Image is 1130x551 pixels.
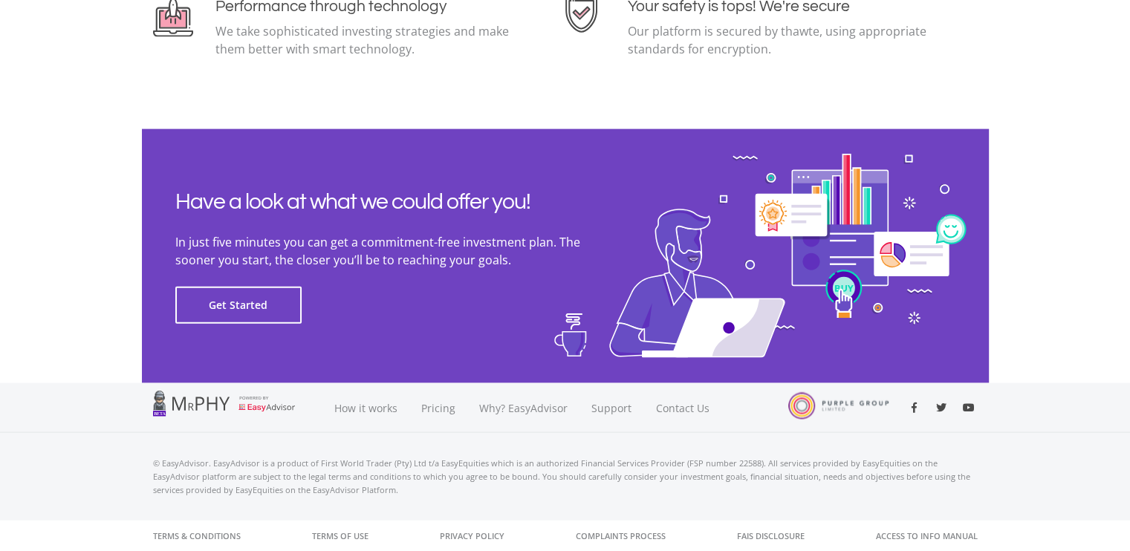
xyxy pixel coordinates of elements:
[175,189,621,215] h2: Have a look at what we could offer you!
[153,457,978,497] p: © EasyAdvisor. EasyAdvisor is a product of First World Trader (Pty) Ltd t/a EasyEquities which is...
[175,233,621,269] p: In just five minutes you can get a commitment-free investment plan. The sooner you start, the clo...
[467,383,579,433] a: Why? EasyAdvisor
[409,383,467,433] a: Pricing
[644,383,723,433] a: Contact Us
[579,383,644,433] a: Support
[215,22,518,58] p: We take sophisticated investing strategies and make them better with smart technology.
[175,287,302,324] button: Get Started
[628,22,930,58] p: Our platform is secured by thawte, using appropriate standards for encryption.
[322,383,409,433] a: How it works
